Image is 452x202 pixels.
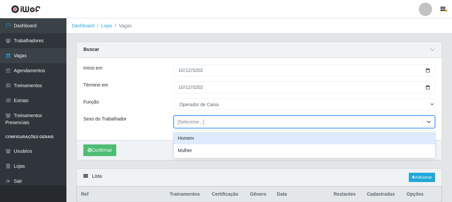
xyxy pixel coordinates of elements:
[174,65,435,76] input: 00/00/0000
[174,132,435,144] div: Homem
[83,65,102,72] label: Início em
[409,173,435,182] a: Adicionar
[101,23,112,28] a: Lojas
[72,23,95,28] a: Dashboard
[83,99,99,105] label: Função
[11,5,41,13] img: CoreUI Logo
[177,118,204,125] div: [Selecione...]
[77,169,442,186] div: Lista
[66,18,452,34] nav: breadcrumb
[83,82,108,89] label: Término em
[83,144,116,156] button: Confirmar
[83,115,127,122] label: Sexo do Trabalhador
[174,82,435,93] input: 00/00/0000
[174,144,435,157] div: Mulher
[112,22,132,29] li: Vagas
[83,47,99,52] strong: Buscar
